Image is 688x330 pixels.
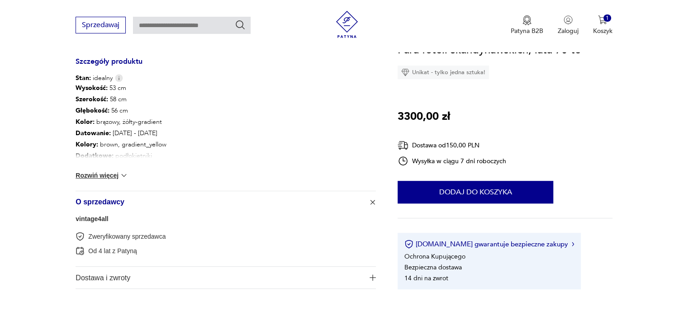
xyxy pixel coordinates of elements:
[558,27,579,35] p: Zaloguj
[76,232,85,241] img: Zweryfikowany sprzedawca
[398,66,489,79] div: Unikat - tylko jedna sztuka!
[235,19,246,30] button: Szukaj
[76,117,204,128] p: brązowy, żółty-gradient
[76,140,98,149] b: Kolory :
[398,156,506,166] div: Wysyłka w ciągu 7 dni roboczych
[76,267,363,288] span: Dostawa i zwroty
[76,106,109,115] b: Głębokość :
[76,171,128,180] button: Rozwiń więcej
[76,74,91,82] b: Stan:
[593,15,612,35] button: 1Koszyk
[404,240,574,249] button: [DOMAIN_NAME] gwarantuje bezpieczne zakupy
[76,215,108,222] a: vintage4all
[398,108,450,125] p: 3300,00 zł
[76,118,95,126] b: Kolor:
[398,181,553,203] button: Dodaj do koszyka
[76,128,204,139] p: [DATE] - [DATE]
[398,140,408,151] img: Ikona dostawy
[76,191,376,213] button: Ikona plusaO sprzedawcy
[333,11,361,38] img: Patyna - sklep z meblami i dekoracjami vintage
[404,273,448,282] li: 14 dni na zwrot
[76,94,204,105] p: 58 cm
[76,17,126,33] button: Sprzedawaj
[119,171,128,180] img: chevron down
[404,252,465,260] li: Ochrona Kupującego
[76,84,108,92] b: Wysokość :
[115,74,123,82] img: Info icon
[511,15,543,35] a: Ikona medaluPatyna B2B
[88,247,137,255] p: Od 4 lat z Patyną
[76,105,204,117] p: 56 cm
[603,14,611,22] div: 1
[368,198,377,207] img: Ikona plusa
[401,68,409,76] img: Ikona diamentu
[88,232,166,241] p: Zweryfikowany sprzedawca
[598,15,607,24] img: Ikona koszyka
[76,151,114,160] b: Dodatkowe :
[76,23,126,29] a: Sprzedawaj
[572,242,574,246] img: Ikona strzałki w prawo
[404,263,462,271] li: Bezpieczna dostawa
[76,95,108,104] b: Szerokość :
[76,246,85,255] img: Od 4 lat z Patyną
[76,191,363,213] span: O sprzedawcy
[76,139,204,151] p: brown, gradient_yellow
[76,267,376,288] button: Ikona plusaDostawa i zwroty
[370,274,376,281] img: Ikona plusa
[398,140,506,151] div: Dostawa od 150,00 PLN
[564,15,573,24] img: Ikonka użytkownika
[404,240,413,249] img: Ikona certyfikatu
[76,213,376,267] div: Ikona plusaO sprzedawcy
[522,15,531,25] img: Ikona medalu
[593,27,612,35] p: Koszyk
[76,74,113,83] span: idealny
[76,151,204,162] p: podłokietniki
[511,15,543,35] button: Patyna B2B
[76,129,111,137] b: Datowanie :
[558,15,579,35] button: Zaloguj
[76,59,376,74] h3: Szczegóły produktu
[511,27,543,35] p: Patyna B2B
[76,83,204,94] p: 53 cm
